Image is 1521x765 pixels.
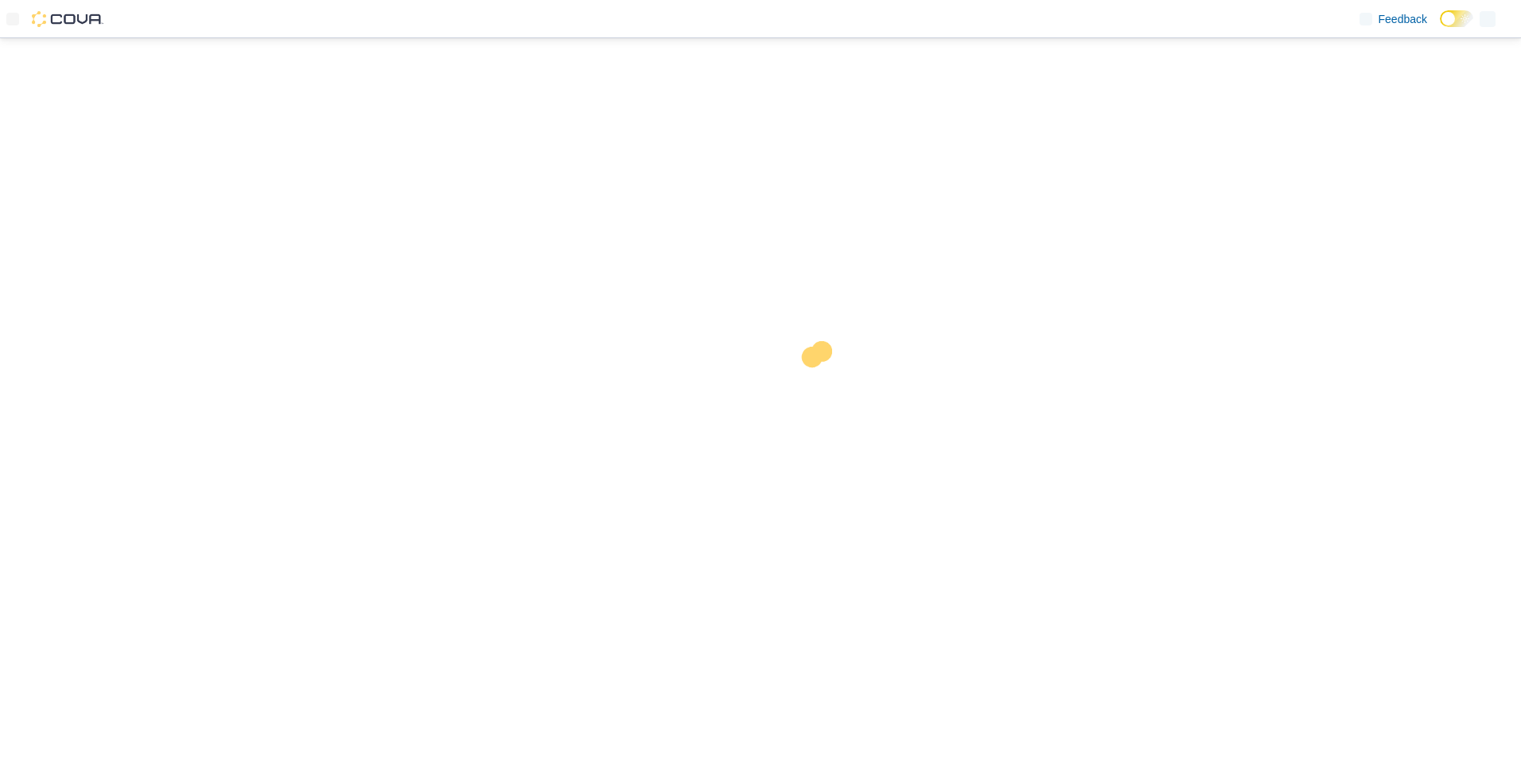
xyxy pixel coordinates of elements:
img: cova-loader [760,329,880,449]
input: Dark Mode [1440,10,1473,27]
img: Cova [32,11,103,27]
span: Dark Mode [1440,27,1441,28]
a: Feedback [1353,3,1433,35]
span: Feedback [1379,11,1427,27]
